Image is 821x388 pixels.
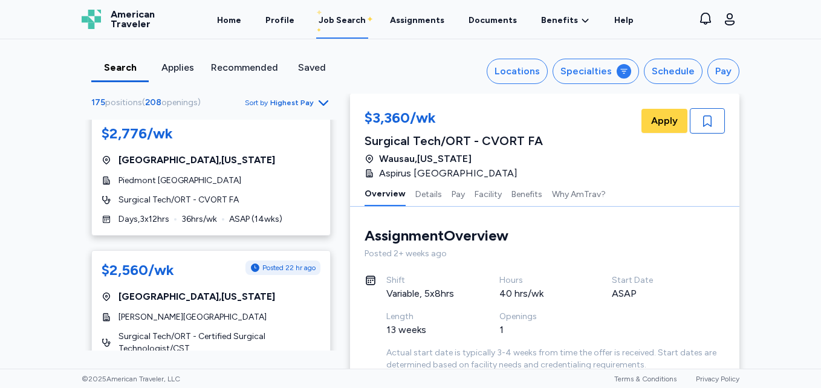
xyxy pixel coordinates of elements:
[495,64,540,79] div: Locations
[499,323,583,337] div: 1
[229,213,282,225] span: ASAP ( 14 wks)
[91,97,105,108] span: 175
[641,109,687,133] button: Apply
[560,64,612,79] div: Specialties
[511,181,542,206] button: Benefits
[651,114,678,128] span: Apply
[111,10,155,29] span: American Traveler
[161,97,198,108] span: openings
[96,60,144,75] div: Search
[499,274,583,286] div: Hours
[365,108,543,130] div: $3,360/wk
[118,331,320,355] span: Surgical Tech/ORT - Certified Surgical Technologist/CST
[541,15,590,27] a: Benefits
[319,15,366,27] div: Job Search
[118,311,267,323] span: [PERSON_NAME][GEOGRAPHIC_DATA]
[715,64,732,79] div: Pay
[105,97,142,108] span: positions
[415,181,442,206] button: Details
[245,95,331,110] button: Sort byHighest Pay
[145,97,161,108] span: 208
[365,132,543,149] div: Surgical Tech/ORT - CVORT FA
[181,213,217,225] span: 36 hrs/wk
[553,59,639,84] button: Specialties
[386,286,470,301] div: Variable, 5x8hrs
[245,98,268,108] span: Sort by
[379,152,472,166] span: Wausau , [US_STATE]
[118,175,241,187] span: Piedmont [GEOGRAPHIC_DATA]
[386,347,725,371] div: Actual start date is typically 3-4 weeks from time the offer is received. Start dates are determi...
[118,213,169,225] span: Days , 3 x 12 hrs
[487,59,548,84] button: Locations
[365,226,508,245] div: Assignment Overview
[118,153,275,167] span: [GEOGRAPHIC_DATA] , [US_STATE]
[386,274,470,286] div: Shift
[211,60,278,75] div: Recommended
[118,194,239,206] span: Surgical Tech/ORT - CVORT FA
[644,59,703,84] button: Schedule
[499,286,583,301] div: 40 hrs/wk
[102,124,173,143] div: $2,776/wk
[499,311,583,323] div: Openings
[552,181,606,206] button: Why AmTrav?
[379,166,518,181] span: Aspirus [GEOGRAPHIC_DATA]
[154,60,201,75] div: Applies
[365,181,406,206] button: Overview
[652,64,695,79] div: Schedule
[365,248,725,260] div: Posted 2+ weeks ago
[82,374,180,384] span: © 2025 American Traveler, LLC
[386,323,470,337] div: 13 weeks
[452,181,465,206] button: Pay
[614,375,677,383] a: Terms & Conditions
[316,1,368,39] a: Job Search
[270,98,314,108] span: Highest Pay
[288,60,336,75] div: Saved
[475,181,502,206] button: Facility
[82,10,101,29] img: Logo
[102,260,174,280] div: $2,560/wk
[707,59,739,84] button: Pay
[386,311,470,323] div: Length
[541,15,578,27] span: Benefits
[262,263,316,273] span: Posted 22 hr ago
[612,286,696,301] div: ASAP
[612,274,696,286] div: Start Date
[696,375,739,383] a: Privacy Policy
[91,97,206,109] div: ( )
[118,289,275,304] span: [GEOGRAPHIC_DATA] , [US_STATE]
